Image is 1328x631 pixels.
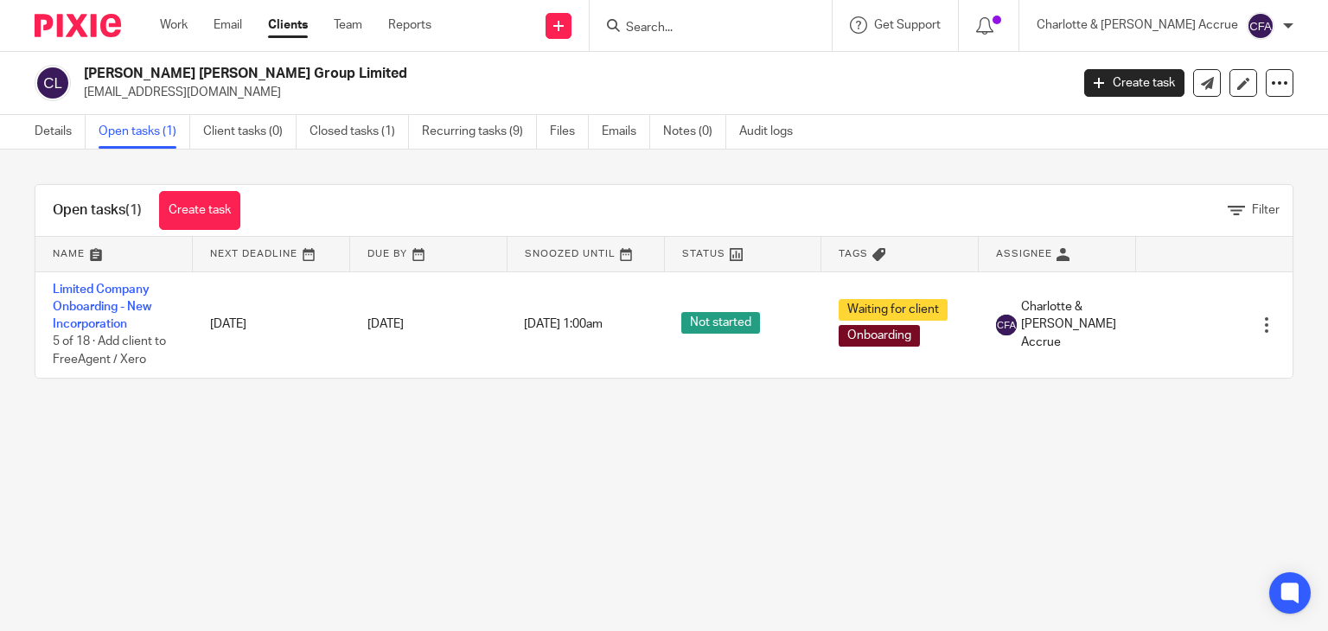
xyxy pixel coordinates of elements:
p: [EMAIL_ADDRESS][DOMAIN_NAME] [84,84,1058,101]
a: Files [550,115,589,149]
a: Recurring tasks (9) [422,115,537,149]
span: Status [682,249,725,258]
img: svg%3E [996,315,1017,335]
a: Reports [388,16,431,34]
img: Pixie [35,14,121,37]
img: svg%3E [1247,12,1274,40]
a: Email [214,16,242,34]
a: Team [334,16,362,34]
span: [DATE] [367,318,404,330]
a: Client tasks (0) [203,115,297,149]
h1: Open tasks [53,201,142,220]
a: Work [160,16,188,34]
a: Closed tasks (1) [310,115,409,149]
span: Charlotte & [PERSON_NAME] Accrue [1021,298,1119,351]
td: [DATE] [193,271,350,378]
p: Charlotte & [PERSON_NAME] Accrue [1037,16,1238,34]
span: [DATE] 1:00am [524,319,603,331]
a: Clients [268,16,308,34]
a: Notes (0) [663,115,726,149]
span: Not started [681,312,760,334]
span: Onboarding [839,325,920,347]
span: Filter [1252,204,1280,216]
a: Open tasks (1) [99,115,190,149]
a: Limited Company Onboarding - New Incorporation [53,284,151,331]
a: Create task [1084,69,1184,97]
span: Snoozed Until [525,249,616,258]
span: (1) [125,203,142,217]
span: Get Support [874,19,941,31]
span: Waiting for client [839,299,948,321]
a: Audit logs [739,115,806,149]
span: Tags [839,249,868,258]
h2: [PERSON_NAME] [PERSON_NAME] Group Limited [84,65,864,83]
a: Details [35,115,86,149]
img: svg%3E [35,65,71,101]
a: Emails [602,115,650,149]
input: Search [624,21,780,36]
span: 5 of 18 · Add client to FreeAgent / Xero [53,336,166,366]
a: Create task [159,191,240,230]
